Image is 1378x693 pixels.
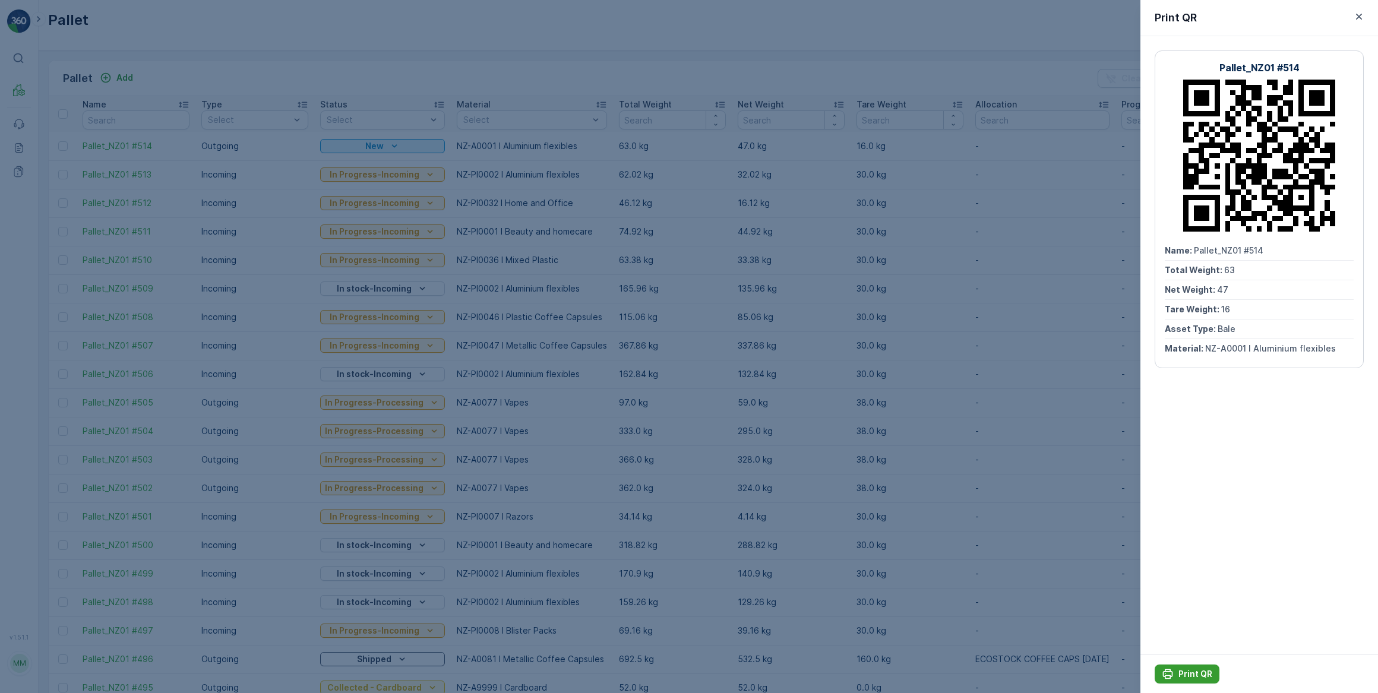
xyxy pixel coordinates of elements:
span: Material : [1165,343,1205,353]
span: Bale [1218,324,1235,334]
span: Net Weight : [1165,284,1217,295]
span: Pallet_NZ01 #514 [1194,245,1263,255]
span: 16 [1221,304,1230,314]
span: Asset Type : [1165,324,1218,334]
p: Print QR [1178,668,1212,680]
span: Tare Weight : [1165,304,1221,314]
span: Total Weight : [1165,265,1224,275]
p: Print QR [1155,10,1197,26]
p: Pallet_NZ01 #514 [1219,61,1300,75]
span: NZ-A0001 I Aluminium flexibles [1205,343,1336,353]
span: 47 [1217,284,1228,295]
span: 63 [1224,265,1235,275]
button: Print QR [1155,664,1219,683]
span: Name : [1165,245,1194,255]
